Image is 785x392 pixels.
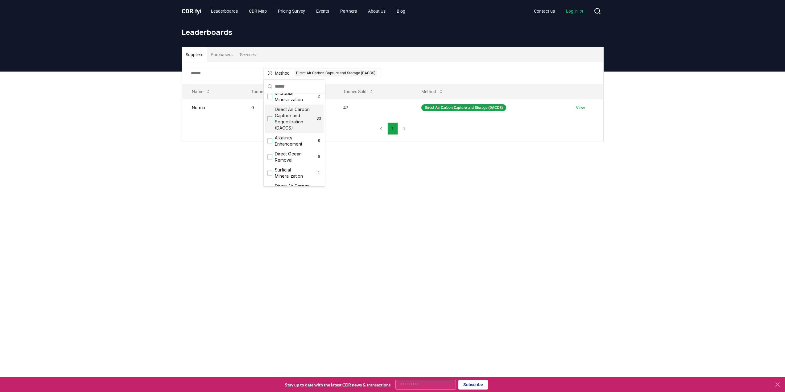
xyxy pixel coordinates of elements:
span: Direct Air Carbon Capture and Sequestration (DACCS) [275,106,317,131]
a: Partners [335,6,362,17]
a: Blog [392,6,410,17]
td: Norma [182,99,242,116]
div: Direct Air Carbon Capture and Storage (DACCS) [295,70,377,76]
a: Contact us [529,6,560,17]
a: Log in [561,6,589,17]
span: 1 [316,171,321,175]
button: Services [236,47,259,62]
button: 1 [387,122,398,135]
a: CDR.fyi [182,7,201,15]
a: About Us [363,6,390,17]
a: Pricing Survey [273,6,310,17]
span: Direct Ocean Removal [275,151,316,163]
button: Tonnes Delivered [246,85,296,98]
span: . [193,7,195,15]
nav: Main [529,6,589,17]
span: CDR fyi [182,7,201,15]
button: Name [187,85,216,98]
span: 8 [317,138,321,143]
a: CDR Map [244,6,272,17]
div: Direct Air Carbon Capture and Storage (DACCS) [421,104,506,111]
td: 47 [333,99,411,116]
td: 0 [242,99,333,116]
h1: Leaderboards [182,27,604,37]
a: Events [311,6,334,17]
span: Alkalinity Enhancement [275,135,317,147]
span: Microbial Mineralization [275,90,317,103]
button: Method [416,85,448,98]
button: MethodDirect Air Carbon Capture and Storage (DACCS) [263,68,381,78]
a: View [576,105,585,111]
span: Direct Air Carbon Capture and Storage (DACCS) [275,183,319,201]
nav: Main [206,6,410,17]
span: 6 [316,155,321,159]
button: Tonnes Sold [338,85,379,98]
a: Leaderboards [206,6,243,17]
button: Suppliers [182,47,207,62]
span: Surficial Mineralization [275,167,316,179]
span: Log in [566,8,584,14]
button: Purchasers [207,47,236,62]
span: 33 [317,116,321,121]
span: 2 [317,94,321,99]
